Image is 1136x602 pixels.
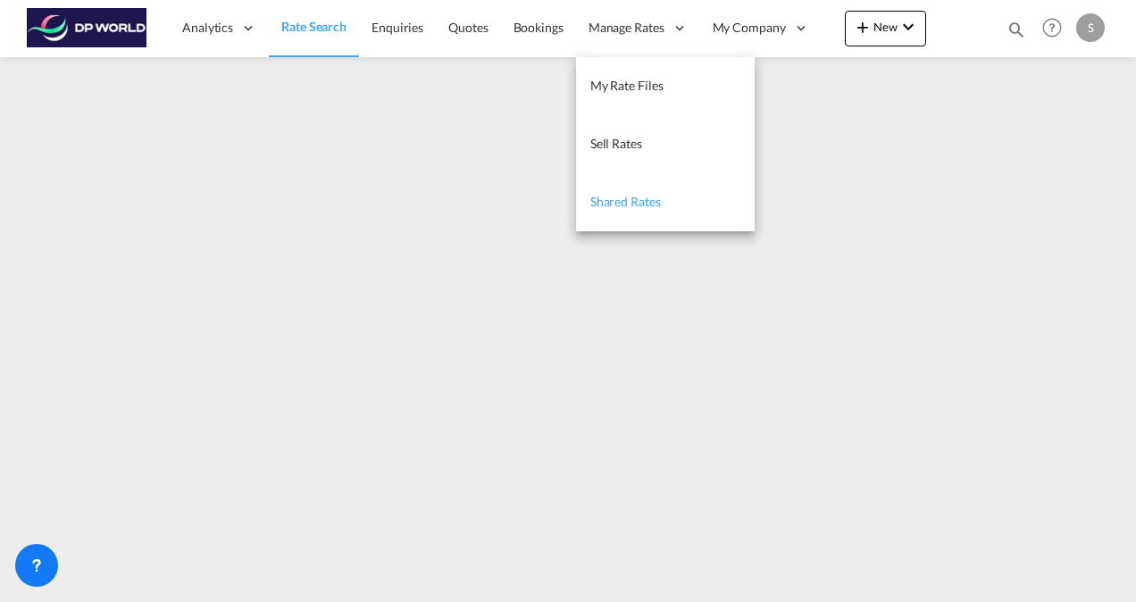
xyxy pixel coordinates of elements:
md-icon: icon-magnify [1007,20,1026,39]
span: Analytics [182,19,233,37]
span: My Rate Files [590,78,664,93]
div: S [1076,13,1105,42]
iframe: Chat [13,508,76,575]
span: Bookings [514,20,564,35]
span: Rate Search [281,19,347,34]
span: Enquiries [372,20,423,35]
div: Help [1037,13,1076,45]
button: icon-plus 400-fgNewicon-chevron-down [845,11,926,46]
img: c08ca190194411f088ed0f3ba295208c.png [27,8,147,48]
md-icon: icon-chevron-down [898,16,919,38]
span: Quotes [448,20,488,35]
md-icon: icon-plus 400-fg [852,16,873,38]
span: Sell Rates [590,136,642,151]
span: Manage Rates [589,19,664,37]
a: Shared Rates [576,173,755,231]
span: New [852,20,919,34]
span: Shared Rates [590,194,661,209]
span: My Company [713,19,786,37]
a: My Rate Files [576,57,755,115]
div: icon-magnify [1007,20,1026,46]
span: Help [1037,13,1067,43]
a: Sell Rates [576,115,755,173]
